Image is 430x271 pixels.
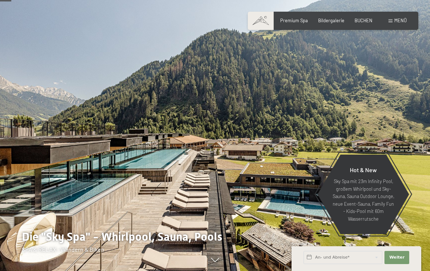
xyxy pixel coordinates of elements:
[317,154,410,235] a: Hot & New Sky Spa mit 23m Infinity Pool, großem Whirlpool und Sky-Sauna, Sauna Outdoor Lounge, ne...
[280,18,308,23] a: Premium Spa
[384,251,409,264] button: Weiter
[355,18,372,23] a: BUCHEN
[318,18,344,23] a: Bildergalerie
[292,242,317,246] span: Schnellanfrage
[350,166,377,173] span: Hot & New
[394,18,407,23] span: Menü
[332,178,395,222] p: Sky Spa mit 23m Infinity Pool, großem Whirlpool und Sky-Sauna, Sauna Outdoor Lounge, neue Event-S...
[389,255,404,260] span: Weiter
